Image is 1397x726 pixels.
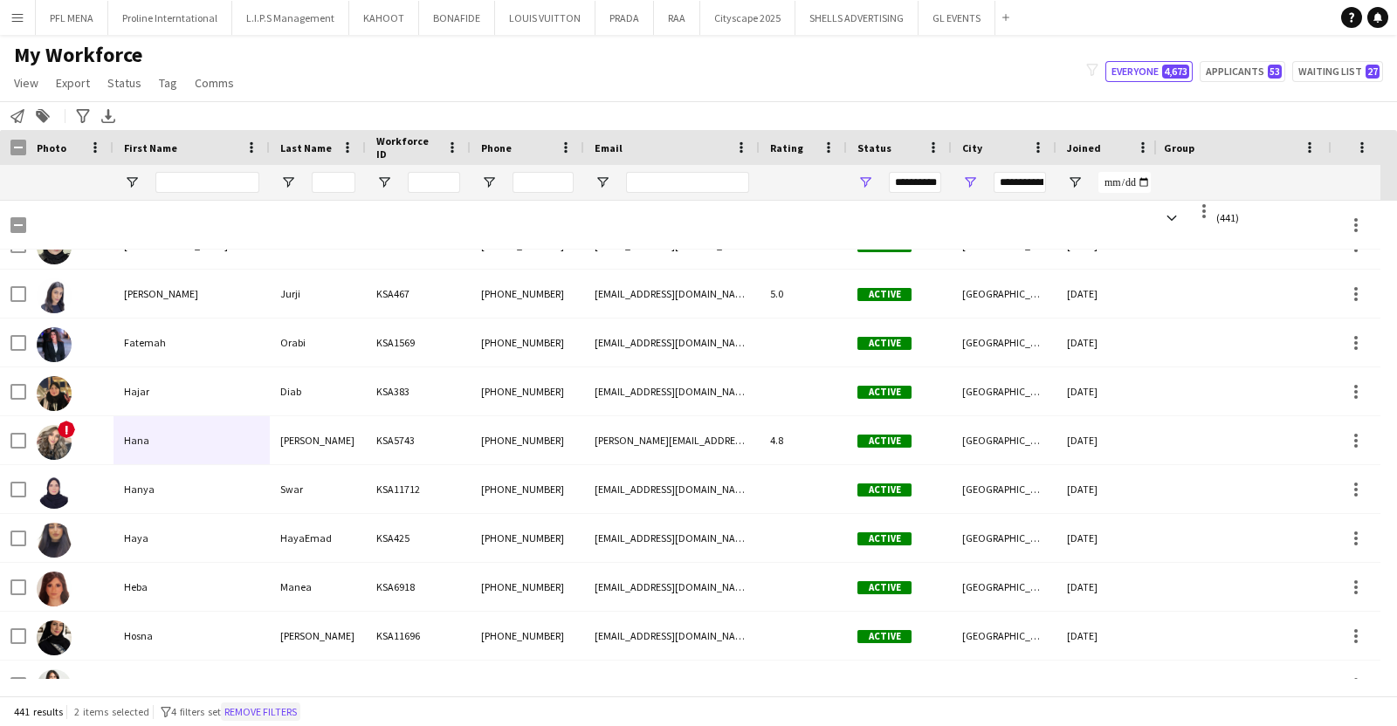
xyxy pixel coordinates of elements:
[376,134,439,161] span: Workforce ID
[280,141,332,154] span: Last Name
[857,337,912,350] span: Active
[107,75,141,91] span: Status
[1056,612,1161,660] div: [DATE]
[952,661,1056,709] div: [GEOGRAPHIC_DATA]
[152,72,184,94] a: Tag
[114,318,270,366] div: Fatemah
[349,1,419,35] button: KAHOOT
[72,106,93,127] app-action-btn: Advanced filters
[98,106,119,127] app-action-btn: Export XLSX
[481,141,512,154] span: Phone
[584,318,760,366] div: [EMAIL_ADDRESS][DOMAIN_NAME]
[584,563,760,611] div: [EMAIL_ADDRESS][DOMAIN_NAME]
[232,1,349,35] button: L.I.P.S Management
[584,270,760,318] div: [EMAIL_ADDRESS][DOMAIN_NAME]
[37,669,72,704] img: Jana Amer
[1056,563,1161,611] div: [DATE]
[366,416,471,464] div: KSA5743
[37,620,72,655] img: Hosna Al Amiri
[1162,65,1189,79] span: 4,673
[114,563,270,611] div: Heba
[584,661,760,709] div: [EMAIL_ADDRESS][DOMAIN_NAME]
[471,612,584,660] div: [PHONE_NUMBER]
[1200,61,1285,82] button: Applicants53
[495,1,595,35] button: LOUIS VUITTON
[270,563,366,611] div: Manea
[654,1,700,35] button: RAA
[37,523,72,558] img: Haya HayaEmad
[857,175,873,190] button: Open Filter Menu
[366,661,471,709] div: KSA11622
[37,425,72,460] img: Hana Ali
[37,141,66,154] span: Photo
[700,1,795,35] button: Cityscape 2025
[36,1,108,35] button: PFL MENA
[857,386,912,399] span: Active
[49,72,97,94] a: Export
[114,661,270,709] div: [PERSON_NAME]
[584,514,760,562] div: [EMAIL_ADDRESS][DOMAIN_NAME]
[952,270,1056,318] div: [GEOGRAPHIC_DATA]
[857,483,912,497] span: Active
[270,367,366,415] div: Diab
[124,175,140,190] button: Open Filter Menu
[100,72,148,94] a: Status
[471,661,584,709] div: [PHONE_NUMBER]
[171,705,221,718] span: 4 filters set
[471,416,584,464] div: [PHONE_NUMBER]
[760,270,847,318] div: 5.0
[270,270,366,318] div: Jurji
[270,318,366,366] div: Orabi
[114,270,270,318] div: [PERSON_NAME]
[595,175,610,190] button: Open Filter Menu
[952,465,1056,513] div: [GEOGRAPHIC_DATA]
[124,141,177,154] span: First Name
[1056,270,1161,318] div: [DATE]
[857,581,912,594] span: Active
[1056,465,1161,513] div: [DATE]
[471,465,584,513] div: [PHONE_NUMBER]
[14,42,142,68] span: My Workforce
[595,1,654,35] button: PRADA
[376,175,392,190] button: Open Filter Menu
[37,327,72,362] img: Fatemah Orabi
[952,416,1056,464] div: [GEOGRAPHIC_DATA]
[471,367,584,415] div: [PHONE_NUMBER]
[188,72,241,94] a: Comms
[37,572,72,606] img: Heba Manea
[270,514,366,562] div: HayaEmad
[312,172,355,193] input: Last Name Filter Input
[1067,141,1101,154] span: Joined
[280,175,296,190] button: Open Filter Menu
[114,514,270,562] div: Haya
[760,416,847,464] div: 4.8
[366,563,471,611] div: KSA6918
[195,75,234,91] span: Comms
[962,175,978,190] button: Open Filter Menu
[1056,416,1161,464] div: [DATE]
[584,612,760,660] div: [EMAIL_ADDRESS][DOMAIN_NAME]
[114,612,270,660] div: Hosna
[159,75,177,91] span: Tag
[7,106,28,127] app-action-btn: Notify workforce
[14,75,38,91] span: View
[471,270,584,318] div: [PHONE_NUMBER]
[155,172,259,193] input: First Name Filter Input
[270,416,366,464] div: [PERSON_NAME]
[37,376,72,411] img: Hajar Diab
[857,630,912,643] span: Active
[952,612,1056,660] div: [GEOGRAPHIC_DATA]
[74,705,149,718] span: 2 items selected
[1067,175,1083,190] button: Open Filter Menu
[626,172,749,193] input: Email Filter Input
[1268,65,1282,79] span: 53
[962,141,982,154] span: City
[58,421,75,438] span: !
[1292,61,1383,82] button: Waiting list27
[770,141,803,154] span: Rating
[114,416,270,464] div: Hana
[952,514,1056,562] div: [GEOGRAPHIC_DATA]
[1366,65,1380,79] span: 27
[584,465,760,513] div: [EMAIL_ADDRESS][DOMAIN_NAME]
[270,612,366,660] div: [PERSON_NAME]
